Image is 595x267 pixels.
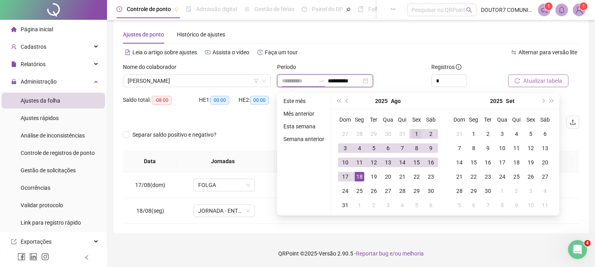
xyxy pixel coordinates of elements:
[21,26,53,32] span: Página inicial
[467,155,481,170] td: 2025-09-15
[127,6,171,12] span: Controle de ponto
[481,155,495,170] td: 2025-09-16
[547,4,550,9] span: 1
[412,158,421,167] div: 15
[469,143,478,153] div: 8
[426,200,436,210] div: 6
[409,141,424,155] td: 2025-08-08
[338,141,352,155] td: 2025-08-03
[369,143,379,153] div: 5
[381,113,395,127] th: Qua
[467,113,481,127] th: Seg
[495,198,509,212] td: 2025-10-08
[497,158,507,167] div: 17
[573,4,585,16] img: 7663
[123,151,176,172] th: Data
[17,253,25,261] span: facebook
[341,143,350,153] div: 3
[381,184,395,198] td: 2025-08-27
[483,143,493,153] div: 9
[381,127,395,141] td: 2025-07-30
[205,50,210,55] span: youtube
[367,198,381,212] td: 2025-09-02
[21,238,52,245] span: Exportações
[526,143,536,153] div: 12
[467,184,481,198] td: 2025-09-29
[369,158,379,167] div: 12
[367,170,381,184] td: 2025-08-19
[176,151,269,172] th: Jornadas
[426,129,436,139] div: 2
[277,63,301,71] label: Período
[524,170,538,184] td: 2025-09-26
[341,200,350,210] div: 31
[526,172,536,181] div: 26
[506,93,515,109] button: month panel
[469,186,478,196] div: 29
[568,240,587,259] iframe: Intercom live chat
[352,184,367,198] td: 2025-08-25
[547,93,556,109] button: super-next-year
[177,31,225,38] span: Histórico de ajustes
[495,127,509,141] td: 2025-09-03
[497,129,507,139] div: 3
[409,184,424,198] td: 2025-08-29
[254,6,295,12] span: Gestão de férias
[469,158,478,167] div: 15
[355,186,364,196] div: 25
[524,155,538,170] td: 2025-09-19
[381,141,395,155] td: 2025-08-06
[174,7,179,12] span: pushpin
[21,78,57,85] span: Administração
[409,155,424,170] td: 2025-08-15
[540,200,550,210] div: 11
[312,6,343,12] span: Painel do DP
[367,155,381,170] td: 2025-08-12
[508,74,568,87] button: Atualizar tabela
[21,219,81,226] span: Link para registro rápido
[125,50,130,55] span: file-text
[123,63,182,71] label: Nome do colaborador
[352,170,367,184] td: 2025-08-18
[199,95,239,105] div: HE 1:
[483,129,493,139] div: 2
[426,158,436,167] div: 16
[495,184,509,198] td: 2025-10-01
[424,170,438,184] td: 2025-08-23
[132,49,197,55] span: Leia o artigo sobre ajustes
[455,158,464,167] div: 14
[21,61,46,67] span: Relatórios
[526,200,536,210] div: 10
[538,155,552,170] td: 2025-09-20
[395,198,409,212] td: 2025-09-04
[424,184,438,198] td: 2025-08-30
[524,113,538,127] th: Sex
[21,185,50,191] span: Ocorrências
[538,170,552,184] td: 2025-09-27
[355,172,364,181] div: 18
[302,6,307,12] span: dashboard
[509,127,524,141] td: 2025-09-04
[341,129,350,139] div: 27
[495,113,509,127] th: Qua
[526,186,536,196] div: 3
[11,61,17,67] span: file
[483,186,493,196] div: 30
[538,127,552,141] td: 2025-09-06
[467,198,481,212] td: 2025-10-06
[398,129,407,139] div: 31
[352,127,367,141] td: 2025-07-28
[409,113,424,127] th: Sex
[456,64,461,70] span: info-circle
[21,44,46,50] span: Cadastros
[469,200,478,210] div: 6
[538,141,552,155] td: 2025-09-13
[244,6,250,12] span: sun
[198,179,250,191] span: FOLGA
[355,200,364,210] div: 1
[375,93,388,109] button: year panel
[341,172,350,181] div: 17
[523,76,562,85] span: Atualizar tabela
[424,141,438,155] td: 2025-08-09
[381,198,395,212] td: 2025-09-03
